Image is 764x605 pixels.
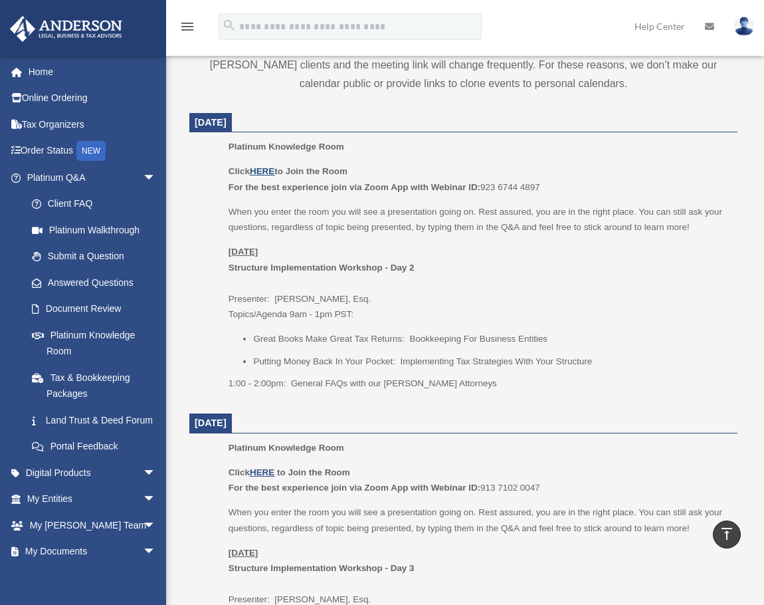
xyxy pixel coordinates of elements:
b: For the best experience join via Zoom App with Webinar ID: [229,182,480,192]
a: Portal Feedback [19,433,176,460]
a: Client FAQ [19,191,176,217]
p: 1:00 - 2:00pm: General FAQs with our [PERSON_NAME] Attorneys [229,376,728,392]
a: menu [179,23,195,35]
b: Structure Implementation Workshop - Day 3 [229,563,415,573]
a: Online Ordering [9,85,176,112]
a: HERE [250,166,274,176]
i: menu [179,19,195,35]
span: arrow_drop_down [143,164,169,191]
a: Order StatusNEW [9,138,176,165]
a: My Entitiesarrow_drop_down [9,486,176,513]
div: NEW [76,141,106,161]
p: 923 6744 4897 [229,164,728,195]
b: Structure Implementation Workshop - Day 2 [229,263,415,273]
i: search [222,18,237,33]
a: My [PERSON_NAME] Teamarrow_drop_down [9,512,176,539]
a: Answered Questions [19,269,176,296]
a: HERE [250,467,274,477]
a: Platinum Knowledge Room [19,322,169,364]
span: [DATE] [195,418,227,428]
a: Digital Productsarrow_drop_down [9,459,176,486]
img: Anderson Advisors Platinum Portal [6,16,126,42]
span: arrow_drop_down [143,539,169,566]
u: [DATE] [229,247,258,257]
b: Click [229,467,277,477]
p: When you enter the room you will see a presentation going on. Rest assured, you are in the right ... [229,505,728,536]
b: to Join the Room [277,467,350,477]
a: Platinum Walkthrough [19,217,176,243]
a: Home [9,59,176,85]
span: arrow_drop_down [143,486,169,513]
a: vertical_align_top [713,521,741,548]
u: [DATE] [229,548,258,558]
a: Submit a Question [19,243,176,270]
span: [DATE] [195,117,227,128]
p: When you enter the room you will see a presentation going on. Rest assured, you are in the right ... [229,204,728,235]
a: Tax Organizers [9,111,176,138]
a: Platinum Q&Aarrow_drop_down [9,164,176,191]
img: User Pic [734,17,754,36]
a: Land Trust & Deed Forum [19,407,176,433]
i: vertical_align_top [719,526,735,542]
li: Putting Money Back In Your Pocket: Implementing Tax Strategies With Your Structure [253,354,728,370]
a: Document Review [19,296,176,322]
span: arrow_drop_down [143,459,169,487]
span: Platinum Knowledge Room [229,142,344,152]
b: Click to Join the Room [229,166,347,176]
a: My Documentsarrow_drop_down [9,539,176,565]
span: Platinum Knowledge Room [229,443,344,453]
p: 913 7102 0047 [229,465,728,496]
a: Tax & Bookkeeping Packages [19,364,176,407]
span: arrow_drop_down [143,512,169,539]
li: Great Books Make Great Tax Returns: Bookkeeping For Business Entities [253,331,728,347]
b: For the best experience join via Zoom App with Webinar ID: [229,483,480,493]
p: Presenter: [PERSON_NAME], Esq. Topics/Agenda 9am - 1pm PST: [229,244,728,322]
